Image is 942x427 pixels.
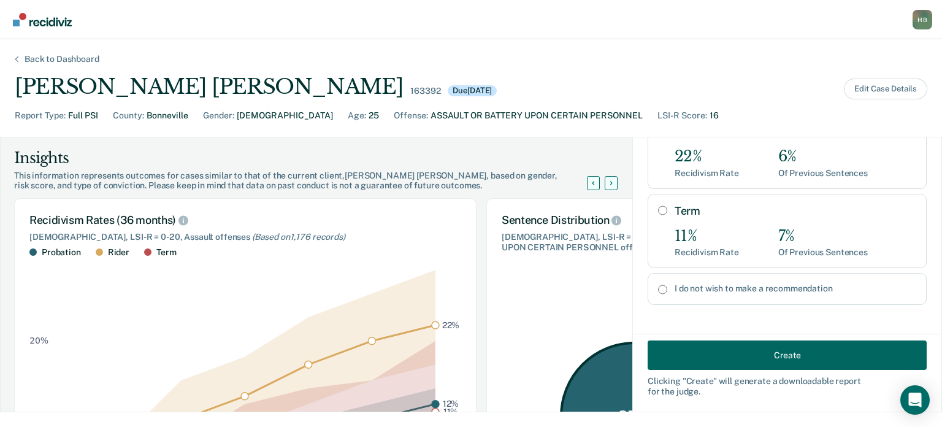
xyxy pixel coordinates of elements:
div: Clicking " Create " will generate a downloadable report for the judge. [648,376,927,397]
div: Age : [348,109,366,122]
div: 25 [369,109,379,122]
text: 20% [29,336,48,345]
div: 163392 [410,86,440,96]
text: 11% [443,407,459,417]
div: This information represents outcomes for cases similar to that of the current client, [PERSON_NAM... [14,171,602,191]
div: Due [DATE] [448,85,497,96]
div: 22% [675,148,739,166]
div: 6% [778,148,868,166]
div: Offense : [394,109,428,122]
div: Term [156,247,176,258]
div: Recidivism Rate [675,168,739,179]
button: Profile dropdown button [913,10,932,29]
div: Report Type : [15,109,66,122]
div: Recidivism Rate [675,247,739,258]
div: County : [113,109,144,122]
div: Back to Dashboard [10,54,114,64]
label: I do not wish to make a recommendation [675,283,916,294]
div: Rider [108,247,129,258]
div: Full PSI [68,109,98,122]
div: [DEMOGRAPHIC_DATA], LSI-R = 0-20, ASSAULT OR BATTERY UPON CERTAIN PERSONNEL offenses [502,232,767,253]
div: H B [913,10,932,29]
div: 16 [710,109,719,122]
div: ASSAULT OR BATTERY UPON CERTAIN PERSONNEL [431,109,643,122]
div: Bonneville [147,109,188,122]
img: Recidiviz [13,13,72,26]
div: Of Previous Sentences [778,168,868,179]
button: Edit Case Details [844,79,927,99]
div: [DEMOGRAPHIC_DATA] [237,109,333,122]
text: 12% [443,399,459,409]
div: [PERSON_NAME] [PERSON_NAME] [15,74,403,99]
span: (Based on 1,176 records ) [252,232,345,242]
div: Insights [14,148,602,168]
div: Of Previous Sentences [778,247,868,258]
div: 7% [778,228,868,245]
label: Term [675,204,916,218]
div: Gender : [203,109,234,122]
text: 22% [442,320,460,329]
div: Recidivism Rates (36 months) [29,213,461,227]
button: Create [648,340,927,370]
div: Probation [42,247,81,258]
div: LSI-R Score : [657,109,707,122]
g: text [442,320,460,416]
div: [DEMOGRAPHIC_DATA], LSI-R = 0-20, Assault offenses [29,232,461,242]
div: Sentence Distribution [502,213,767,227]
div: Open Intercom Messenger [900,385,930,415]
div: 11% [675,228,739,245]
